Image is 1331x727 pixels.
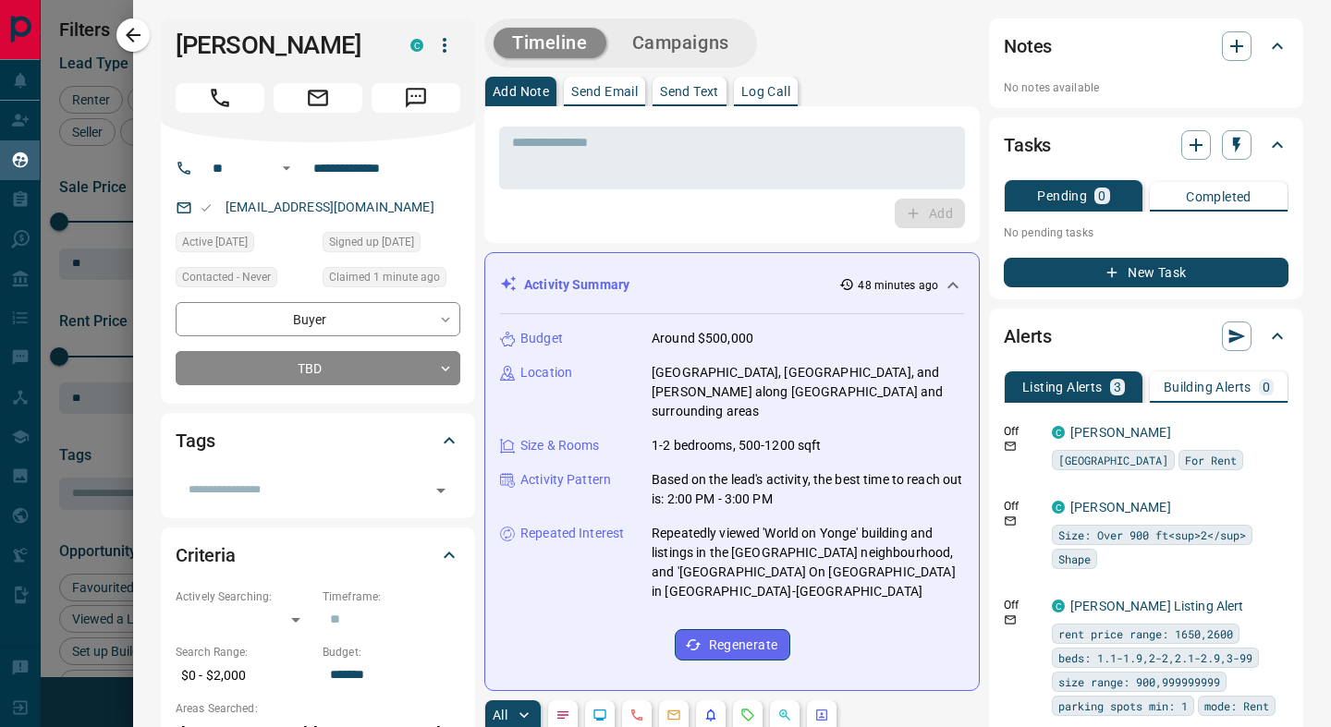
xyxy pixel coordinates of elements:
p: Search Range: [176,644,313,660]
h2: Alerts [1004,321,1052,351]
svg: Lead Browsing Activity [592,708,607,722]
p: $0 - $2,000 [176,660,313,691]
svg: Agent Actions [814,708,829,722]
span: For Rent [1185,451,1237,469]
span: Contacted - Never [182,268,271,286]
p: Activity Pattern [520,470,611,490]
p: [GEOGRAPHIC_DATA], [GEOGRAPHIC_DATA], and [PERSON_NAME] along [GEOGRAPHIC_DATA] and surrounding a... [652,363,964,421]
svg: Listing Alerts [703,708,718,722]
a: [PERSON_NAME] [1070,500,1171,515]
div: TBD [176,351,460,385]
p: All [493,709,507,721]
span: rent price range: 1650,2600 [1058,624,1233,643]
p: Around $500,000 [652,329,753,348]
span: Signed up [DATE] [329,233,414,251]
span: size range: 900,999999999 [1058,672,1220,691]
a: [EMAIL_ADDRESS][DOMAIN_NAME] [226,200,434,214]
p: 3 [1114,381,1121,394]
span: Size: Over 900 ft<sup>2</sup> [1058,526,1246,544]
p: Repeatedly viewed 'World on Yonge' building and listings in the [GEOGRAPHIC_DATA] neighbourhood, ... [652,524,964,601]
p: Size & Rooms [520,436,600,455]
svg: Email [1004,613,1017,626]
a: [PERSON_NAME] [1070,425,1171,440]
div: Tasks [1004,123,1288,167]
p: Activity Summary [524,275,629,295]
p: Pending [1037,189,1087,202]
p: Areas Searched: [176,700,460,717]
p: Send Email [571,85,638,98]
svg: Email Valid [200,201,213,214]
button: Campaigns [614,28,748,58]
button: Open [275,157,298,179]
p: 0 [1098,189,1105,202]
p: Log Call [741,85,790,98]
div: Criteria [176,533,460,577]
div: Tags [176,418,460,463]
p: Off [1004,423,1041,440]
p: No pending tasks [1004,219,1288,247]
h2: Tasks [1004,130,1051,160]
p: Building Alerts [1164,381,1252,394]
p: Actively Searching: [176,588,313,605]
button: New Task [1004,258,1288,287]
h2: Criteria [176,540,236,570]
span: Shape [1058,550,1091,568]
span: Claimed 1 minute ago [329,268,440,286]
p: Listing Alerts [1022,381,1103,394]
button: Regenerate [675,629,790,660]
span: Email [274,83,362,113]
button: Timeline [494,28,606,58]
p: Budget: [323,644,460,660]
p: Timeframe: [323,588,460,605]
p: Location [520,363,572,382]
p: Send Text [660,85,719,98]
span: parking spots min: 1 [1058,697,1188,715]
svg: Email [1004,440,1017,453]
p: 1-2 bedrooms, 500-1200 sqft [652,436,822,455]
div: Fri May 25 2018 [323,232,460,258]
div: Alerts [1004,314,1288,358]
svg: Email [1004,515,1017,527]
p: Repeated Interest [520,524,624,543]
span: mode: Rent [1204,697,1269,715]
p: Based on the lead's activity, the best time to reach out is: 2:00 PM - 3:00 PM [652,470,964,509]
button: Open [428,478,454,503]
span: Active [DATE] [182,233,248,251]
svg: Notes [556,708,570,722]
span: Call [176,83,264,113]
p: No notes available [1004,79,1288,96]
p: 0 [1263,381,1270,394]
p: Add Note [493,85,549,98]
p: Budget [520,329,563,348]
svg: Calls [629,708,644,722]
a: [PERSON_NAME] Listing Alert [1070,599,1244,613]
h2: Notes [1004,31,1052,61]
div: condos.ca [1052,501,1065,514]
span: beds: 1.1-1.9,2-2,2.1-2.9,3-99 [1058,648,1252,667]
h2: Tags [176,426,214,455]
span: [GEOGRAPHIC_DATA] [1058,451,1168,469]
span: Message [372,83,460,113]
p: Off [1004,498,1041,515]
svg: Opportunities [777,708,792,722]
h1: [PERSON_NAME] [176,30,383,60]
div: condos.ca [1052,426,1065,439]
svg: Emails [666,708,681,722]
p: Completed [1186,190,1252,203]
div: Mon Oct 13 2025 [176,232,313,258]
p: 48 minutes ago [858,277,938,294]
div: condos.ca [1052,600,1065,612]
div: Buyer [176,302,460,336]
p: Off [1004,597,1041,613]
div: condos.ca [410,39,423,52]
div: Notes [1004,24,1288,68]
svg: Requests [740,708,755,722]
div: Tue Oct 14 2025 [323,267,460,293]
div: Activity Summary48 minutes ago [500,268,964,302]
